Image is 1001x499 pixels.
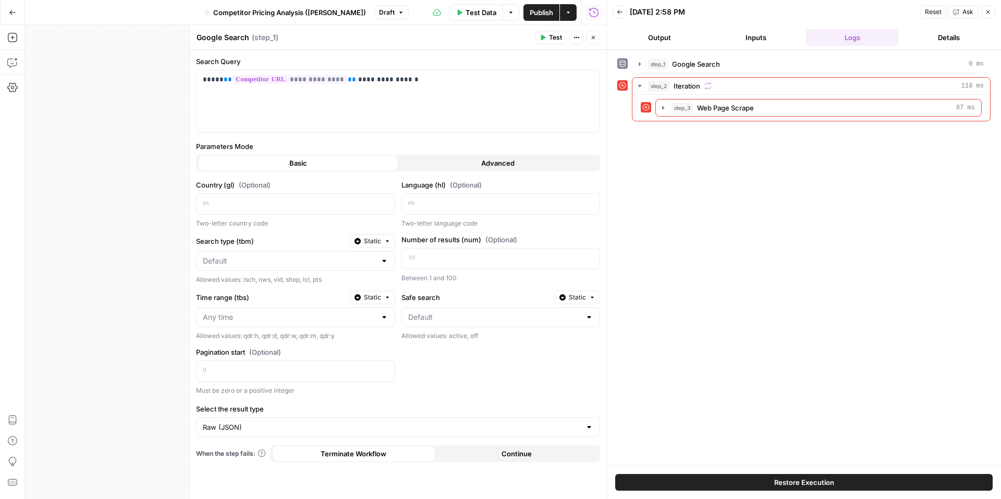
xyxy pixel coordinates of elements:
[401,219,601,228] div: Two-letter language code
[672,103,693,113] span: step_3
[196,404,600,414] label: Select the result type
[925,7,942,17] span: Reset
[632,95,990,121] div: 118 ms
[523,4,559,21] button: Publish
[196,449,266,458] a: When the step fails:
[196,386,395,395] div: Must be zero or a positive integer
[485,234,517,245] span: (Optional)
[364,293,381,302] span: Static
[555,291,600,304] button: Static
[648,81,669,91] span: step_2
[697,103,754,113] span: Web Page Scrape
[350,291,395,304] button: Static
[672,59,720,69] span: Google Search
[948,5,978,19] button: Ask
[289,158,307,168] span: Basic
[203,256,376,266] input: Default
[535,31,567,44] button: Test
[203,422,581,432] input: Raw (JSON)
[196,292,346,303] label: Time range (tbs)
[196,180,395,190] label: Country (gl)
[198,4,372,21] button: Competitor Pricing Analysis ([PERSON_NAME])
[435,445,599,462] button: Continue
[710,29,802,46] button: Inputs
[569,293,586,302] span: Static
[956,103,975,113] span: 87 ms
[374,6,409,19] button: Draft
[350,234,395,248] button: Static
[674,81,700,91] span: Iteration
[197,32,249,43] textarea: Google Search
[774,477,834,488] span: Restore Execution
[213,7,366,18] span: Competitor Pricing Analysis ([PERSON_NAME])
[481,158,515,168] span: Advanced
[203,312,376,322] input: Any time
[920,5,946,19] button: Reset
[364,236,381,246] span: Static
[632,78,990,94] button: 118 ms
[196,56,600,67] label: Search Query
[196,331,395,341] div: Allowed values: qdr:h, qdr:d, qdr:w, qdr:m, qdr:y
[379,8,395,17] span: Draft
[613,29,705,46] button: Output
[196,275,395,284] div: Allowed values: isch, nws, vid, shop, lcl, pts
[502,448,532,459] span: Continue
[401,292,551,303] label: Safe search
[321,448,386,459] span: Terminate Workflow
[401,331,601,341] div: Allowed values: active, off
[239,180,271,190] span: (Optional)
[401,234,601,245] label: Number of results (num)
[196,236,346,246] label: Search type (tbm)
[549,33,562,42] span: Test
[449,4,503,21] button: Test Data
[466,7,496,18] span: Test Data
[961,81,984,91] span: 118 ms
[656,99,981,116] button: 87 ms
[648,59,668,69] span: step_1
[450,180,482,190] span: (Optional)
[196,141,600,152] label: Parameters Mode
[196,219,395,228] div: Two-letter country code
[249,347,281,357] span: (Optional)
[806,29,898,46] button: Logs
[632,56,990,72] button: 0 ms
[401,180,601,190] label: Language (hl)
[196,347,395,357] label: Pagination start
[252,32,278,43] span: ( step_1 )
[969,59,984,69] span: 0 ms
[408,312,581,322] input: Default
[962,7,973,17] span: Ask
[398,155,599,171] button: Advanced
[530,7,553,18] span: Publish
[615,474,993,491] button: Restore Execution
[401,273,601,283] div: Between 1 and 100
[902,29,995,46] button: Details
